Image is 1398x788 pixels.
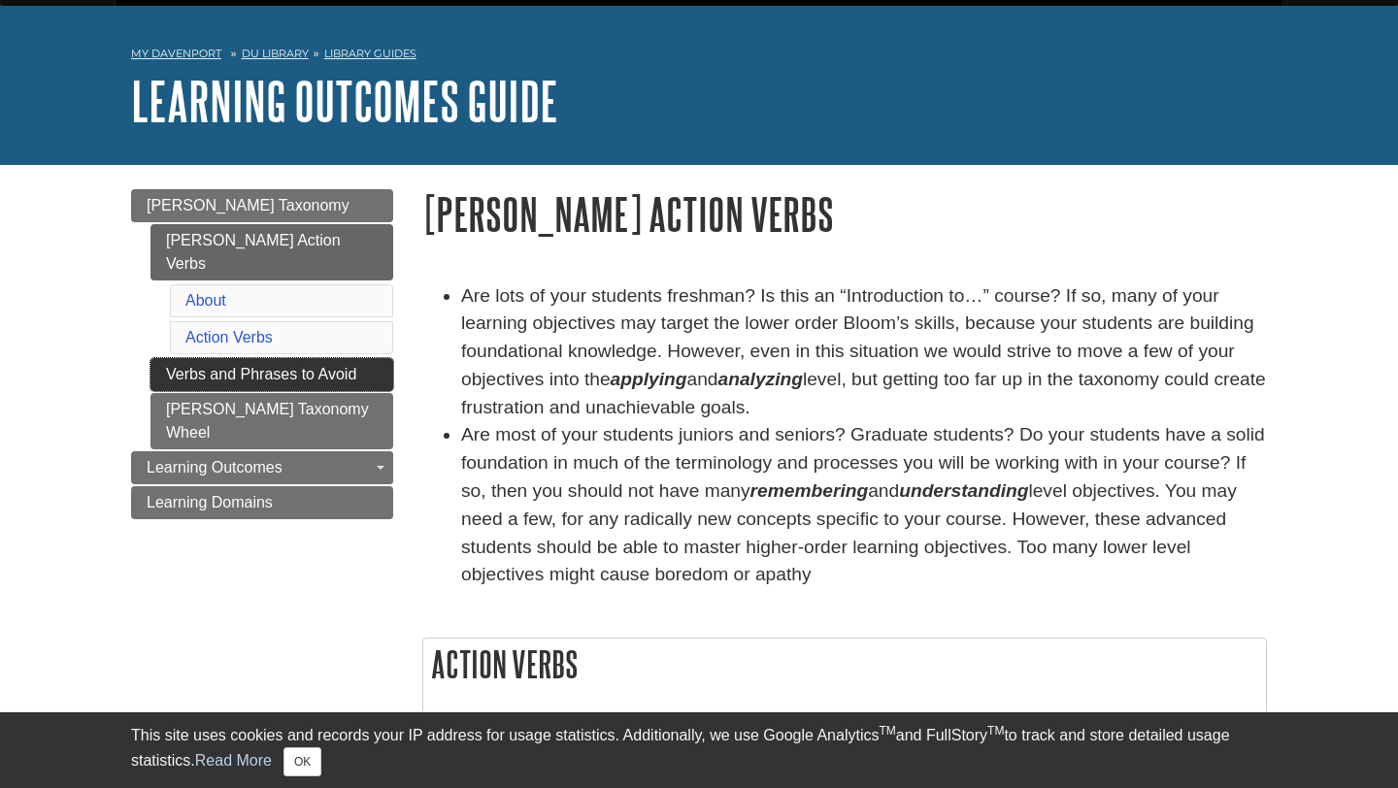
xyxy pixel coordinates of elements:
[195,752,272,769] a: Read More
[461,282,1267,422] li: Are lots of your students freshman? Is this an “Introduction to…” course? If so, many of your lea...
[461,421,1267,589] li: Are most of your students juniors and seniors? Graduate students? Do your students have a solid f...
[422,189,1267,239] h1: [PERSON_NAME] Action Verbs
[150,358,393,391] a: Verbs and Phrases to Avoid
[150,393,393,449] a: [PERSON_NAME] Taxonomy Wheel
[147,494,273,510] span: Learning Domains
[718,369,803,389] strong: analyzing
[131,486,393,519] a: Learning Domains
[131,41,1267,72] nav: breadcrumb
[879,724,895,738] sup: TM
[185,292,226,309] a: About
[131,71,558,131] a: Learning Outcomes Guide
[131,189,393,222] a: [PERSON_NAME] Taxonomy
[324,47,416,60] a: Library Guides
[423,639,1266,690] h2: Action Verbs
[987,724,1004,738] sup: TM
[147,197,349,213] span: [PERSON_NAME] Taxonomy
[131,451,393,484] a: Learning Outcomes
[750,480,869,501] em: remembering
[150,224,393,280] a: [PERSON_NAME] Action Verbs
[899,480,1028,501] em: understanding
[185,329,273,345] a: Action Verbs
[131,724,1267,776] div: This site uses cookies and records your IP address for usage statistics. Additionally, we use Goo...
[242,47,309,60] a: DU Library
[131,46,221,62] a: My Davenport
[131,189,393,519] div: Guide Page Menu
[147,459,283,476] span: Learning Outcomes
[611,369,687,389] strong: applying
[283,747,321,776] button: Close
